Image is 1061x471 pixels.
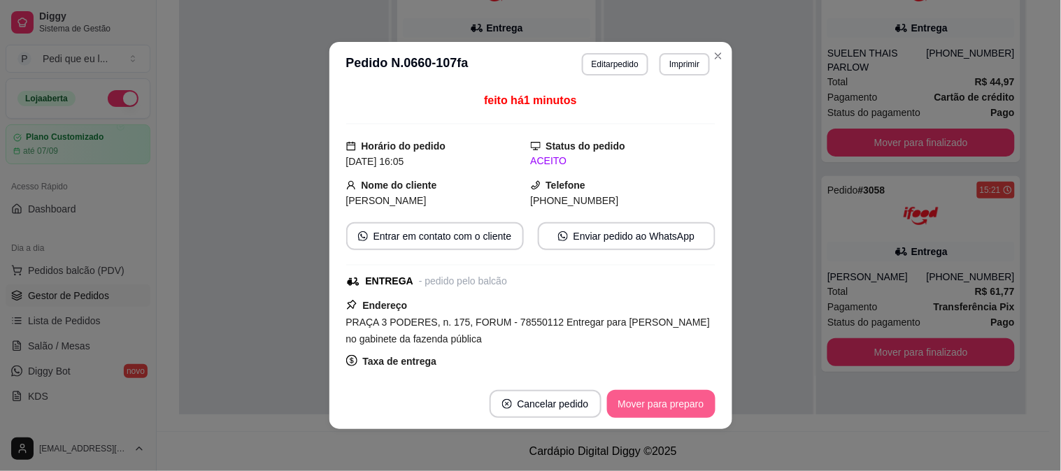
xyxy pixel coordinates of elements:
span: calendar [346,141,356,151]
span: [DATE] 16:05 [346,156,404,167]
button: Mover para preparo [607,390,715,418]
span: pushpin [346,299,357,310]
span: close-circle [502,399,512,409]
button: Close [707,45,729,67]
span: feito há 1 minutos [484,94,576,106]
button: Editarpedido [582,53,648,75]
h3: Pedido N. 0660-107fa [346,53,469,75]
span: dollar [346,355,357,366]
strong: Nome do cliente [362,180,437,191]
div: ENTREGA [366,274,413,289]
strong: Telefone [546,180,586,191]
span: R$ 8,00 [346,372,380,384]
div: ACEITO [531,154,715,168]
span: desktop [531,141,541,151]
button: Imprimir [660,53,709,75]
strong: Taxa de entrega [363,356,437,367]
button: whats-appEntrar em contato com o cliente [346,222,524,250]
span: [PHONE_NUMBER] [531,195,619,206]
span: whats-app [558,231,568,241]
span: whats-app [358,231,368,241]
span: PRAÇA 3 PODERES, n. 175, FORUM - 78550112 Entregar para [PERSON_NAME] no gabinete da fazenda pública [346,317,711,345]
span: [PERSON_NAME] [346,195,427,206]
button: close-circleCancelar pedido [490,390,601,418]
span: user [346,180,356,190]
strong: Horário do pedido [362,140,446,152]
span: phone [531,180,541,190]
strong: Endereço [363,300,408,311]
div: - pedido pelo balcão [419,274,507,289]
strong: Status do pedido [546,140,626,152]
button: whats-appEnviar pedido ao WhatsApp [538,222,715,250]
